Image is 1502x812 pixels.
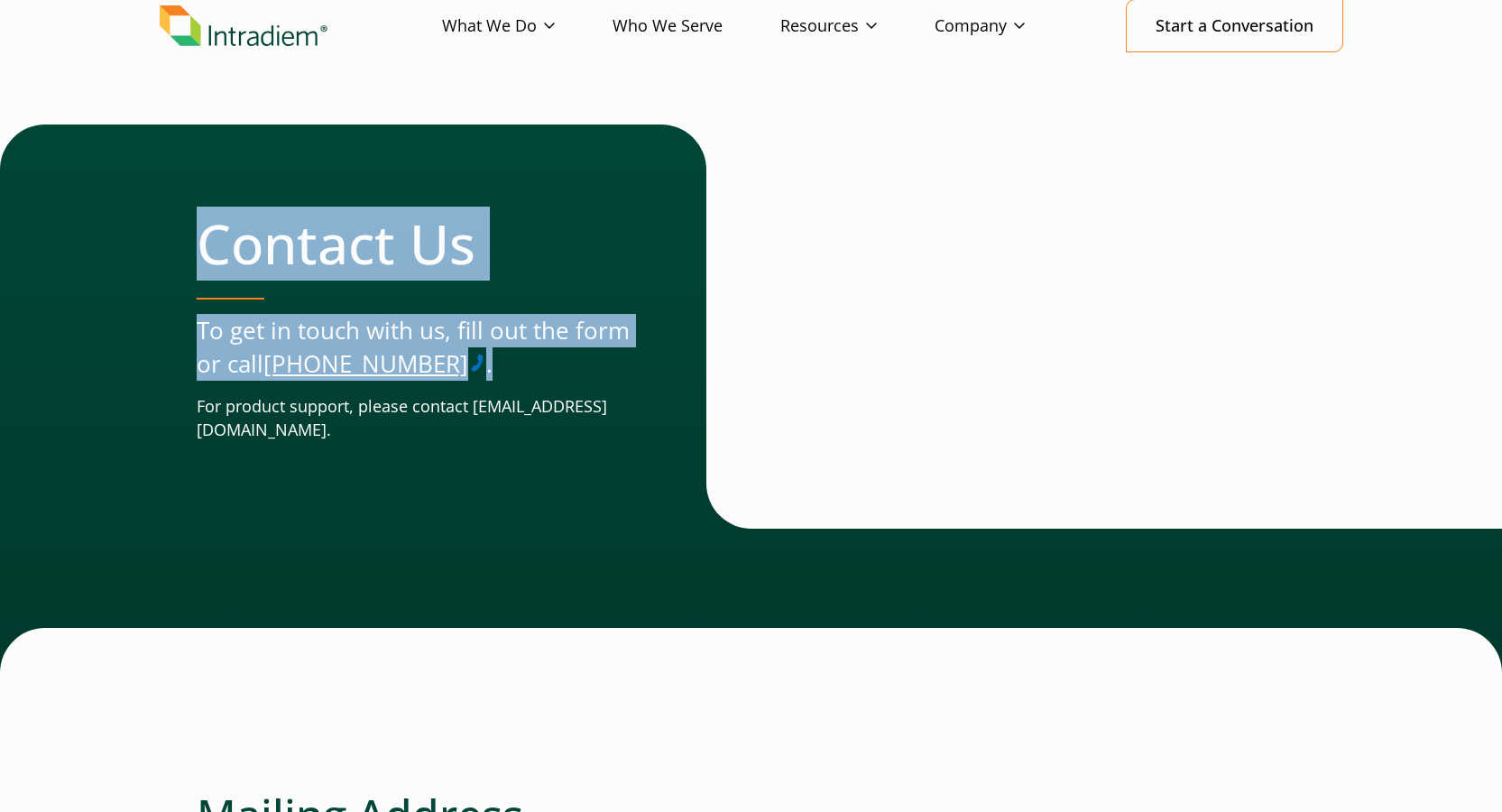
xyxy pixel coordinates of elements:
p: To get in touch with us, fill out the form or call . [197,314,634,382]
p: For product support, please contact [EMAIL_ADDRESS][DOMAIN_NAME]. [197,395,634,442]
img: Intradiem [160,5,327,47]
a: Link to homepage of Intradiem [160,5,442,47]
ctcspan: [PHONE_NUMBER] [263,347,468,380]
ctc: Call (678) 356-3500 with Linkus Web Client [263,347,487,380]
h1: Contact Us [197,211,634,276]
iframe: Contact Form [788,169,1306,479]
